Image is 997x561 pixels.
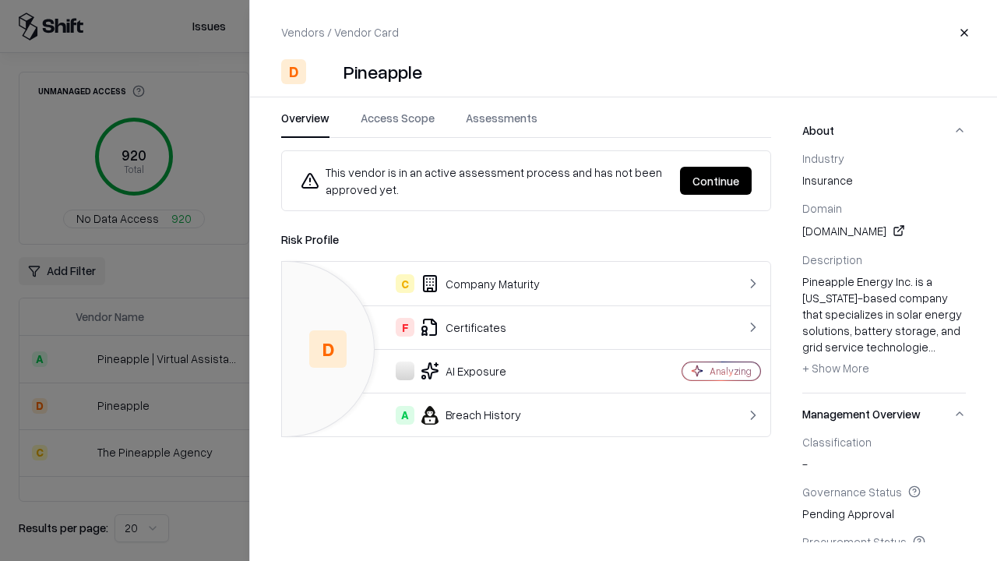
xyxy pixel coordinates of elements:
[802,485,966,522] div: Pending Approval
[802,361,869,375] span: + Show More
[301,164,668,198] div: This vendor is in an active assessment process and has not been approved yet.
[802,151,966,165] div: Industry
[802,393,966,435] button: Management Overview
[802,151,966,393] div: About
[281,110,329,138] button: Overview
[309,330,347,368] div: D
[281,230,771,249] div: Risk Profile
[802,110,966,151] button: About
[312,59,337,84] img: Pineapple
[802,485,966,499] div: Governance Status
[396,406,414,425] div: A
[802,201,966,215] div: Domain
[802,273,966,381] div: Pineapple Energy Inc. is a [US_STATE]-based company that specializes in solar energy solutions, b...
[361,110,435,138] button: Access Scope
[281,24,399,41] p: Vendors / Vendor Card
[343,59,422,84] div: Pineapple
[466,110,537,138] button: Assessments
[802,221,966,240] div: [DOMAIN_NAME]
[802,172,966,189] span: insurance
[928,340,935,354] span: ...
[680,167,752,195] button: Continue
[802,435,966,472] div: -
[802,355,869,380] button: + Show More
[802,435,966,449] div: Classification
[396,274,414,293] div: C
[281,59,306,84] div: D
[802,535,966,549] div: Procurement Status
[396,318,414,337] div: F
[294,362,628,380] div: AI Exposure
[294,274,628,293] div: Company Maturity
[294,406,628,425] div: Breach History
[294,318,628,337] div: Certificates
[710,365,752,378] div: Analyzing
[802,252,966,266] div: Description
